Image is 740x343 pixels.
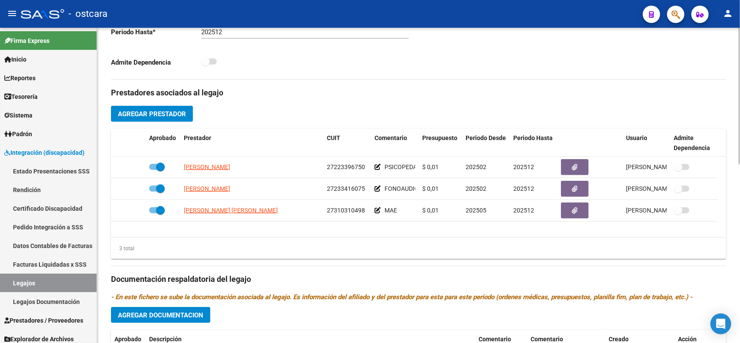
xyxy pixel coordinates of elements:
[184,185,230,192] span: [PERSON_NAME]
[184,163,230,170] span: [PERSON_NAME]
[114,336,141,343] span: Aprobado
[4,316,83,325] span: Prestadores / Proveedores
[462,129,510,157] datatable-header-cell: Periodo Desde
[385,185,437,192] span: FONOAUDIOLOGIA
[4,36,49,46] span: Firma Express
[4,129,32,139] span: Padrón
[149,134,176,141] span: Aprobado
[327,185,365,192] span: 27233416075
[419,129,462,157] datatable-header-cell: Presupuesto
[422,185,439,192] span: $ 0,01
[371,129,419,157] datatable-header-cell: Comentario
[327,207,365,214] span: 27310310498
[4,92,38,101] span: Tesorería
[375,134,407,141] span: Comentario
[111,273,726,285] h3: Documentación respaldatoria del legajo
[623,129,670,157] datatable-header-cell: Usuario
[327,163,365,170] span: 27223396750
[111,293,692,301] i: - En este fichero se sube la documentación asociada al legajo. Es información del afiliado y del ...
[711,314,731,334] div: Open Intercom Messenger
[510,129,557,157] datatable-header-cell: Periodo Hasta
[678,336,697,343] span: Acción
[111,244,134,253] div: 3 total
[180,129,323,157] datatable-header-cell: Prestador
[513,134,553,141] span: Periodo Hasta
[422,163,439,170] span: $ 0,01
[111,27,201,37] p: Periodo Hasta
[327,134,340,141] span: CUIT
[385,163,436,170] span: PSICOPEDAGOGIA
[4,55,26,64] span: Inicio
[4,73,36,83] span: Reportes
[4,111,33,120] span: Sistema
[479,336,511,343] span: Comentario
[184,207,278,214] span: [PERSON_NAME] [PERSON_NAME]
[626,207,694,214] span: [PERSON_NAME] [DATE]
[674,134,710,151] span: Admite Dependencia
[626,185,694,192] span: [PERSON_NAME] [DATE]
[513,185,534,192] span: 202512
[466,207,486,214] span: 202505
[385,207,397,214] span: MAE
[422,207,439,214] span: $ 0,01
[466,134,506,141] span: Periodo Desde
[466,185,486,192] span: 202502
[513,207,534,214] span: 202512
[118,110,186,118] span: Agregar Prestador
[422,134,457,141] span: Presupuesto
[609,336,629,343] span: Creado
[626,163,694,170] span: [PERSON_NAME] [DATE]
[184,134,211,141] span: Prestador
[68,4,108,23] span: - ostcara
[513,163,534,170] span: 202512
[111,307,210,323] button: Agregar Documentacion
[111,58,201,67] p: Admite Dependencia
[466,163,486,170] span: 202502
[146,129,180,157] datatable-header-cell: Aprobado
[323,129,371,157] datatable-header-cell: CUIT
[7,8,17,19] mat-icon: menu
[723,8,733,19] mat-icon: person
[670,129,718,157] datatable-header-cell: Admite Dependencia
[111,106,193,122] button: Agregar Prestador
[111,87,726,99] h3: Prestadores asociados al legajo
[118,311,203,319] span: Agregar Documentacion
[4,148,85,157] span: Integración (discapacidad)
[626,134,647,141] span: Usuario
[149,336,182,343] span: Descripción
